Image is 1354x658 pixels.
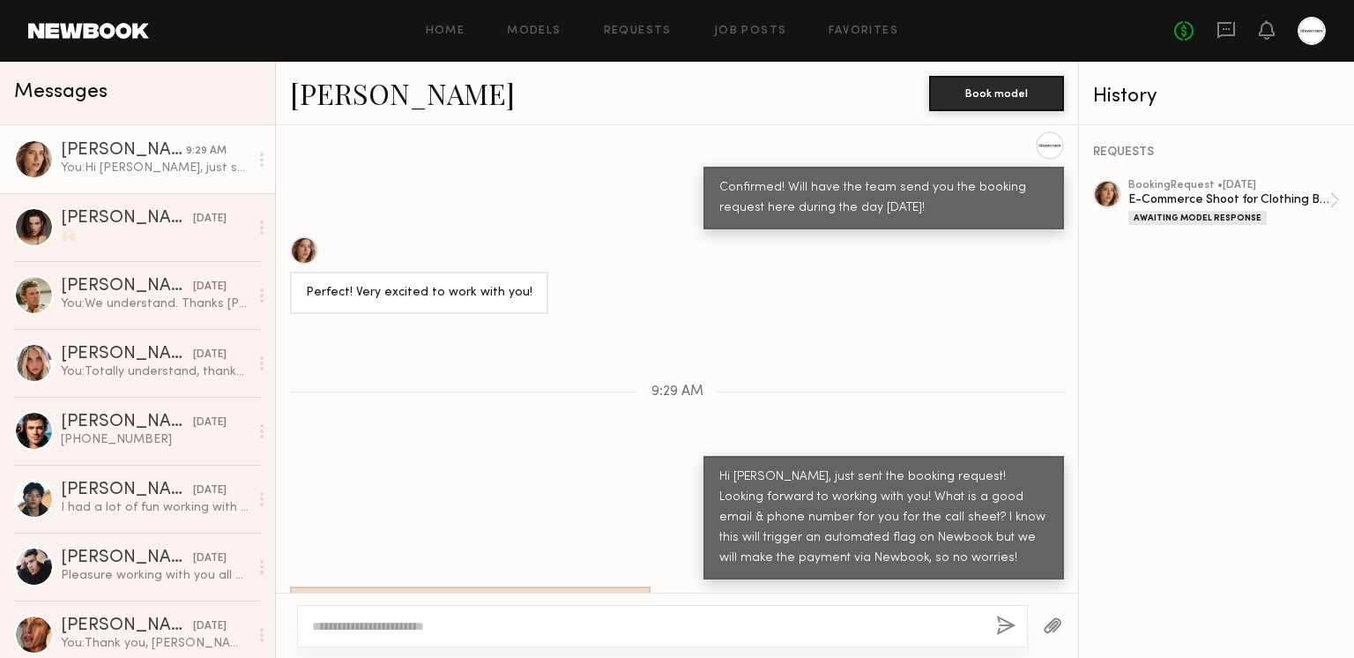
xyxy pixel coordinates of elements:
div: [DATE] [193,347,227,363]
button: Book model [929,76,1064,111]
div: [PERSON_NAME] [61,346,193,363]
div: You: Totally understand, thanks [PERSON_NAME]! [61,363,249,380]
div: [PERSON_NAME] [61,210,193,228]
div: E-Commerce Shoot for Clothing Brand [1128,191,1329,208]
div: [PERSON_NAME] [61,550,193,567]
div: You: We understand. Thanks [PERSON_NAME]! [61,295,249,312]
a: bookingRequest •[DATE]E-Commerce Shoot for Clothing BrandAwaiting Model Response [1128,180,1340,225]
a: Favorites [829,26,898,37]
div: [PERSON_NAME] [61,414,193,431]
a: Requests [604,26,672,37]
div: 9:29 AM [186,143,227,160]
a: Book model [929,85,1064,100]
a: Models [507,26,561,37]
div: REQUESTS [1093,146,1340,159]
div: History [1093,86,1340,107]
div: I had a lot of fun working with you and the team [DATE]. Thank you for the opportunity! [61,499,249,516]
div: [PHONE_NUMBER] [61,431,249,448]
div: Perfect! Very excited to work with you! [306,283,532,303]
div: [DATE] [193,482,227,499]
div: [DATE] [193,415,227,431]
span: Messages [14,82,108,102]
div: [PERSON_NAME] [61,482,193,499]
a: Home [426,26,465,37]
div: 🙌🏻 [61,228,249,244]
a: Job Posts [714,26,787,37]
div: [DATE] [193,211,227,228]
div: booking Request • [DATE] [1128,180,1329,191]
a: [PERSON_NAME] [290,74,515,112]
div: Hi [PERSON_NAME], just sent the booking request! Looking forward to working with you! What is a g... [719,467,1048,569]
div: Confirmed! Will have the team send you the booking request here during the day [DATE]! [719,178,1048,219]
div: [DATE] [193,618,227,635]
span: 9:29 AM [651,385,703,400]
div: Awaiting Model Response [1128,211,1267,225]
div: [PERSON_NAME] [61,278,193,295]
div: You: Hi [PERSON_NAME], just sent the booking request! Looking forward to working with you! What i... [61,160,249,176]
div: [DATE] [193,279,227,295]
div: [PERSON_NAME] [61,617,193,635]
div: [PERSON_NAME] [61,142,186,160]
div: You: Thank you, [PERSON_NAME]! [61,635,249,652]
div: [DATE] [193,550,227,567]
div: Pleasure working with you all had a blast! [61,567,249,584]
